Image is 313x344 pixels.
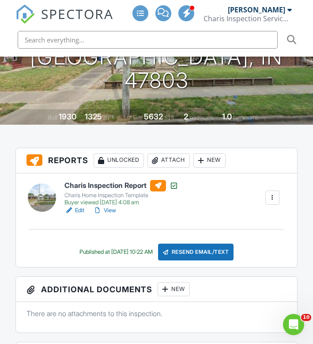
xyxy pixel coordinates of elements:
span: Built [48,114,57,121]
div: Unlocked [94,153,144,168]
div: New [193,153,226,168]
a: SPECTORA [15,12,113,31]
span: bathrooms [233,114,258,121]
iframe: Intercom live chat [283,314,304,335]
div: 1930 [59,112,76,121]
h3: Reports [16,148,297,173]
h1: [STREET_ADDRESS] [GEOGRAPHIC_DATA], IN 47803 [14,23,299,92]
div: 1325 [85,112,102,121]
div: 2 [184,112,188,121]
div: 1.0 [222,112,232,121]
a: Charis Inspection Report Charis Home Inspection Template Buyer viewed [DATE] 4:08 am [64,180,178,206]
span: 10 [301,314,311,321]
h6: Charis Inspection Report [64,180,178,191]
div: Resend Email/Text [158,244,234,260]
div: Buyer viewed [DATE] 4:08 am [64,199,178,206]
div: New [158,282,190,296]
img: The Best Home Inspection Software - Spectora [15,4,35,24]
span: sq.ft. [164,114,175,121]
div: Charis Home Inspection Template [64,192,178,199]
a: Edit [64,206,84,215]
div: 5632 [144,112,163,121]
span: sq. ft. [103,114,116,121]
span: SPECTORA [41,4,113,23]
div: [PERSON_NAME] [228,5,285,14]
input: Search everything... [18,31,278,49]
span: Lot Size [124,114,143,121]
div: Published at [DATE] 10:22 AM [79,248,153,256]
p: There are no attachments to this inspection. [26,309,286,318]
div: Attach [147,153,190,168]
span: bedrooms [189,114,214,121]
div: Charis Inspection Services LLC [204,14,292,23]
a: View [93,206,116,215]
h3: Additional Documents [16,277,297,302]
